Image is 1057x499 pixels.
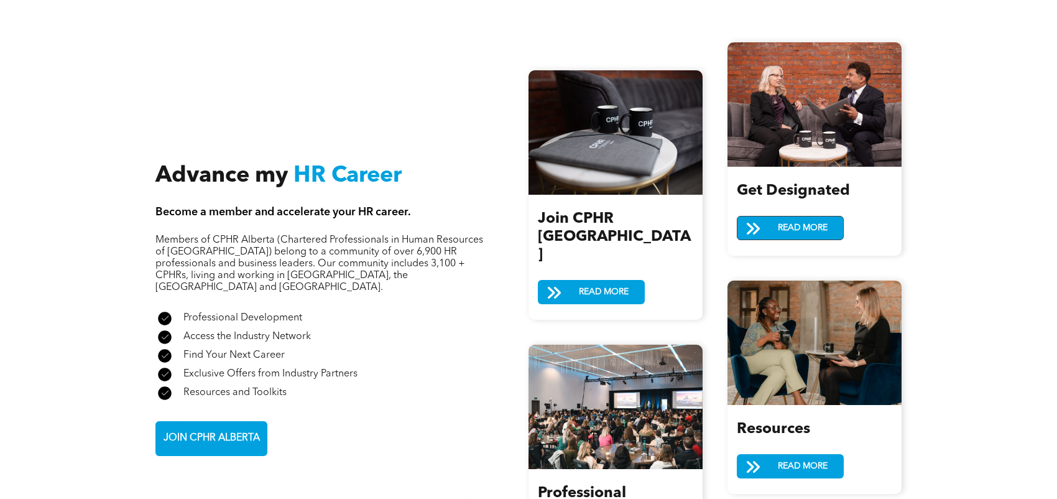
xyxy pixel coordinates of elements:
span: Access the Industry Network [183,332,311,342]
a: READ MORE [737,216,844,240]
span: HR Career [293,165,402,187]
span: Join CPHR [GEOGRAPHIC_DATA] [538,212,691,263]
span: JOIN CPHR ALBERTA [159,426,264,450]
span: Members of CPHR Alberta (Chartered Professionals in Human Resources of [GEOGRAPHIC_DATA]) belong ... [155,235,483,292]
span: READ MORE [575,281,633,304]
span: Become a member and accelerate your HR career. [155,207,411,218]
span: Get Designated [737,184,850,198]
a: JOIN CPHR ALBERTA [155,421,267,456]
a: READ MORE [538,280,645,304]
span: READ MORE [773,455,832,478]
span: Resources [737,422,810,437]
span: Exclusive Offers from Industry Partners [183,369,358,379]
span: Professional Development [183,313,302,323]
span: READ MORE [773,217,832,240]
span: Resources and Toolkits [183,388,287,398]
span: Find Your Next Career [183,350,285,360]
a: READ MORE [737,454,844,478]
span: Advance my [155,165,288,187]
